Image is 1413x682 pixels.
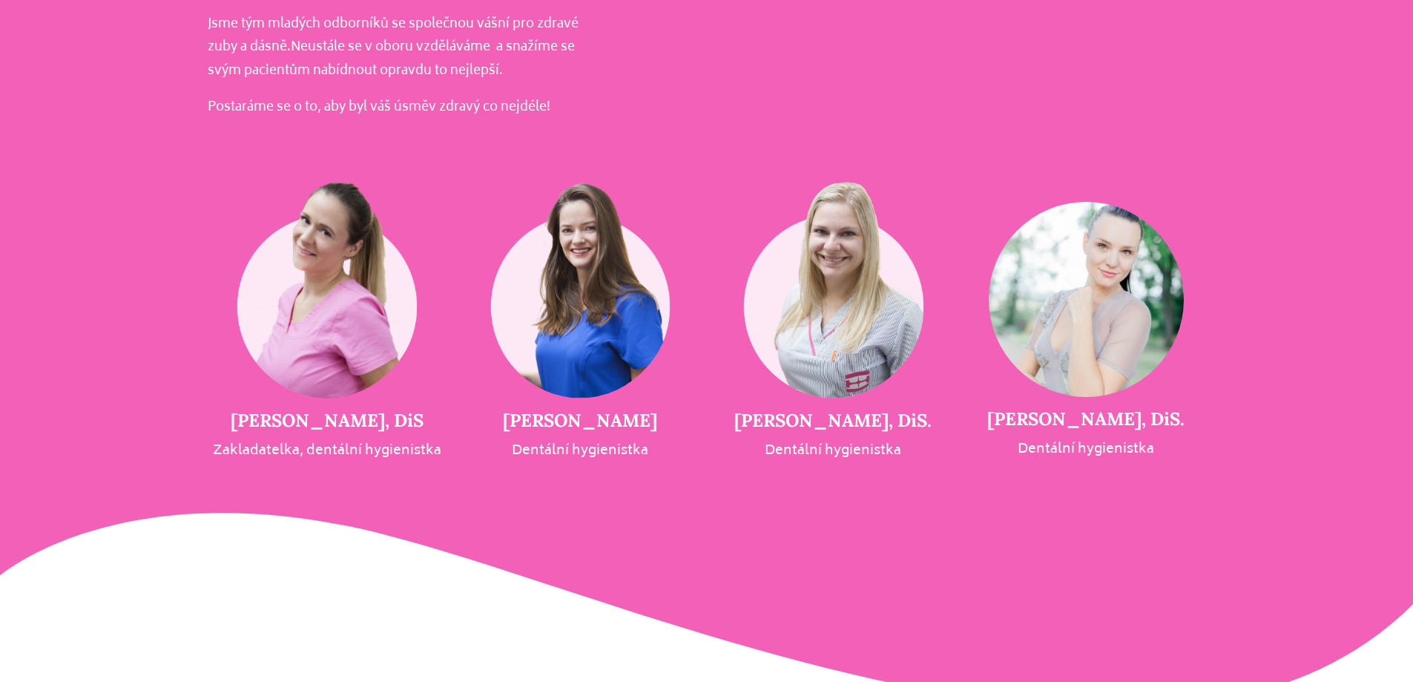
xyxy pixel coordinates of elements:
[960,442,1213,459] h2: Dentální hygienistka
[200,410,453,432] h5: [PERSON_NAME], DiS
[960,409,1213,430] h5: [PERSON_NAME], DiS.
[200,444,453,460] h2: Zakladatelka, dentální hygienistka
[707,444,960,460] h2: Dentální hygienistka
[453,444,706,460] h2: Dentální hygienistka
[208,96,587,120] p: Postaráme se o to, aby byl váš úsměv zdravý co nejdéle!
[208,13,579,59] span: Jsme tým mladých odborníků se společnou vášní pro zdravé zuby a dásně.
[208,13,587,84] p: Neustále se v oboru vzděláváme a snažíme se svým pacientům nabídnout opravdu to nejlepší.
[707,410,960,432] h5: [PERSON_NAME], DiS.
[453,410,706,432] h5: [PERSON_NAME]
